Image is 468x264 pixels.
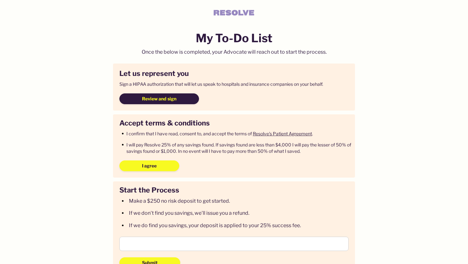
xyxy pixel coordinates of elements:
div: Once the below is completed, your Advocate will reach out to start the process. [142,49,327,56]
button: I agree [119,160,179,171]
a: Review and sign [119,96,199,102]
span: I agree [142,163,157,169]
h5: Let us represent you [119,69,189,78]
div: Make a $250 no risk deposit to get started. [129,198,230,205]
div: If we don't find you savings, we'll issue you a refund. [129,210,249,217]
div: I confirm that I have read, consent to, and accept the terms of . [126,131,353,137]
h2: My To-Do List [196,30,273,46]
a: Resolve's Patient Agreement [253,131,312,136]
span: Review and sign [142,96,176,102]
div: Sign a HIPAA authorization that will let us speak to hospitals and insurance companies on your be... [119,81,323,87]
iframe: Secure card payment input frame [125,241,343,247]
div: If we do find you savings, your deposit is applied to your 25% success fee. [129,222,301,229]
h5: Start the Process [119,185,179,195]
button: Review and sign [119,93,199,104]
div: I will pay Resolve 25% of any savings found. If savings found are less than $4,000 I will pay the... [126,142,353,154]
h5: Accept terms & conditions [119,118,210,128]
